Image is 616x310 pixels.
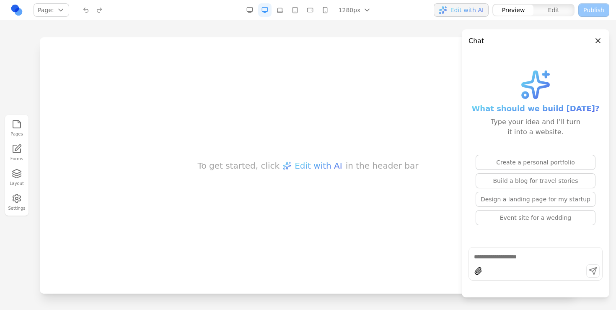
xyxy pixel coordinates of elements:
[158,122,379,134] h1: To get started, click in the header bar
[548,6,559,14] span: Edit
[40,37,576,294] iframe: Preview
[468,36,484,46] h3: Chat
[34,3,69,17] button: Page:
[434,3,489,17] button: Edit with AI
[334,3,377,17] button: 1280px
[502,6,525,14] span: Preview
[243,3,256,17] button: Desktop Wide
[258,3,272,17] button: Desktop
[318,3,332,17] button: Mobile
[450,6,484,14] span: Edit with AI
[476,173,595,188] button: Build a blog for travel stories
[288,3,302,17] button: Tablet
[255,122,302,134] span: Edit with AI
[472,103,600,115] span: What should we build [DATE]?
[476,192,595,207] button: Design a landing page for my startup
[476,210,595,225] button: Event site for a wedding
[8,142,26,164] a: Forms
[593,36,603,45] button: Close panel
[273,3,287,17] button: Laptop
[476,155,595,170] button: Create a personal portfolio
[8,167,26,188] button: Layout
[8,192,26,213] button: Settings
[489,117,582,137] div: Type your idea and I’ll turn it into a website.
[303,3,317,17] button: Mobile Landscape
[8,117,26,139] button: Pages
